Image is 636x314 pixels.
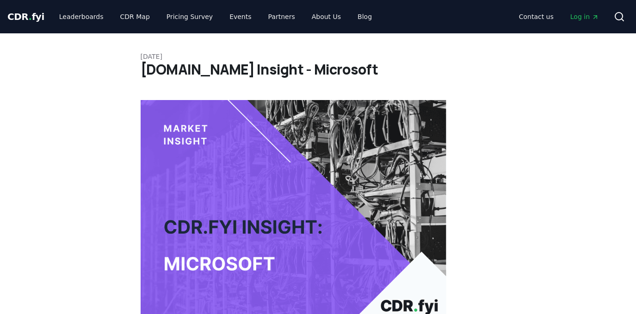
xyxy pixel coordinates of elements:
a: Log in [563,8,606,25]
a: Leaderboards [52,8,111,25]
span: . [29,11,32,22]
a: CDR Map [113,8,157,25]
a: Contact us [512,8,561,25]
a: Partners [261,8,303,25]
span: CDR fyi [7,11,44,22]
span: Log in [570,12,599,21]
p: [DATE] [141,52,496,61]
a: CDR.fyi [7,10,44,23]
nav: Main [52,8,379,25]
a: Events [222,8,259,25]
nav: Main [512,8,606,25]
h1: [DOMAIN_NAME] Insight - Microsoft [141,61,496,78]
a: Blog [350,8,379,25]
a: About Us [304,8,348,25]
a: Pricing Survey [159,8,220,25]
